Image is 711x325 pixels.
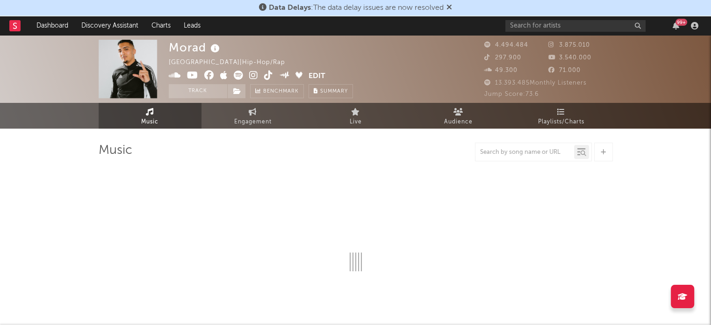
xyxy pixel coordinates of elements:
[548,67,581,73] span: 71.000
[510,103,613,129] a: Playlists/Charts
[234,116,272,128] span: Engagement
[484,91,539,97] span: Jump Score: 73.6
[141,116,158,128] span: Music
[75,16,145,35] a: Discovery Assistant
[201,103,304,129] a: Engagement
[145,16,177,35] a: Charts
[177,16,207,35] a: Leads
[309,71,325,82] button: Edit
[548,42,590,48] span: 3.875.010
[484,80,587,86] span: 13.393.485 Monthly Listeners
[320,89,348,94] span: Summary
[446,4,452,12] span: Dismiss
[484,42,528,48] span: 4.494.484
[304,103,407,129] a: Live
[407,103,510,129] a: Audience
[269,4,311,12] span: Data Delays
[309,84,353,98] button: Summary
[169,57,296,68] div: [GEOGRAPHIC_DATA] | Hip-Hop/Rap
[484,55,521,61] span: 297.900
[538,116,584,128] span: Playlists/Charts
[169,84,227,98] button: Track
[269,4,444,12] span: : The data delay issues are now resolved
[484,67,517,73] span: 49.300
[505,20,646,32] input: Search for artists
[675,19,687,26] div: 99 +
[250,84,304,98] a: Benchmark
[350,116,362,128] span: Live
[30,16,75,35] a: Dashboard
[263,86,299,97] span: Benchmark
[548,55,591,61] span: 3.540.000
[673,22,679,29] button: 99+
[169,40,222,55] div: Morad
[99,103,201,129] a: Music
[475,149,574,156] input: Search by song name or URL
[444,116,473,128] span: Audience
